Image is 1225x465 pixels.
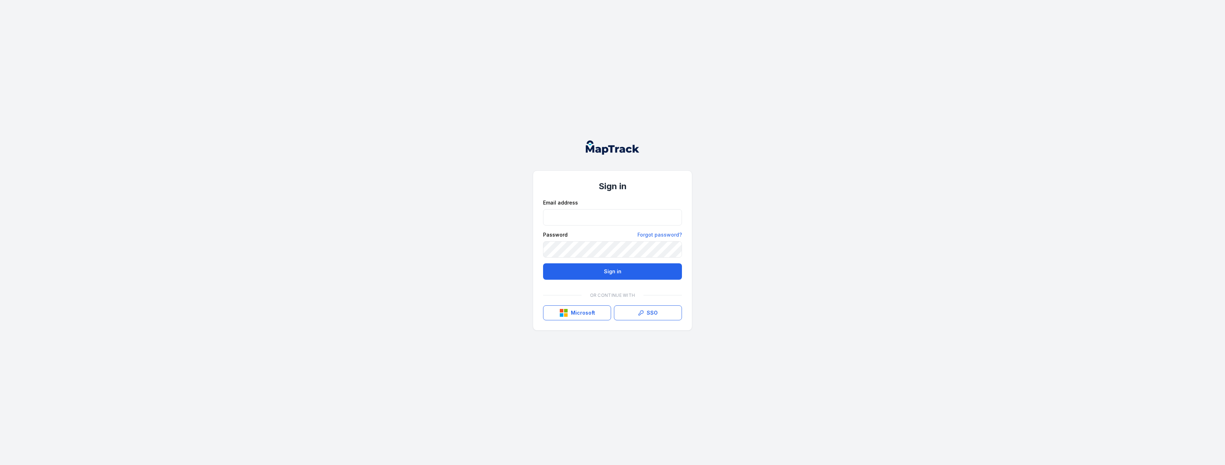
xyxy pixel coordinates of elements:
[543,288,682,303] div: Or continue with
[543,231,568,238] label: Password
[614,305,682,320] a: SSO
[574,140,651,155] nav: Global
[543,181,682,192] h1: Sign in
[543,305,611,320] button: Microsoft
[543,263,682,280] button: Sign in
[543,199,578,206] label: Email address
[637,231,682,238] a: Forgot password?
